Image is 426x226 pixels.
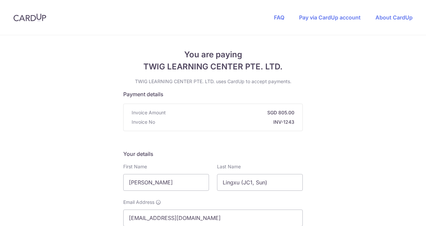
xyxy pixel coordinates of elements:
strong: INV-1243 [158,119,294,125]
a: About CardUp [375,14,413,21]
label: Last Name [217,163,241,170]
span: Invoice Amount [132,109,166,116]
span: TWIG LEARNING CENTER PTE. LTD. [123,61,303,73]
input: First name [123,174,209,191]
span: Invoice No [132,119,155,125]
a: FAQ [274,14,284,21]
h5: Your details [123,150,303,158]
a: Pay via CardUp account [299,14,361,21]
span: Email Address [123,199,154,206]
img: CardUp [13,13,46,21]
label: First Name [123,163,147,170]
span: You are paying [123,49,303,61]
h5: Payment details [123,90,303,98]
input: Last name [217,174,303,191]
p: TWIG LEARNING CENTER PTE. LTD. uses CardUp to accept payments. [123,78,303,85]
strong: SGD 805.00 [168,109,294,116]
